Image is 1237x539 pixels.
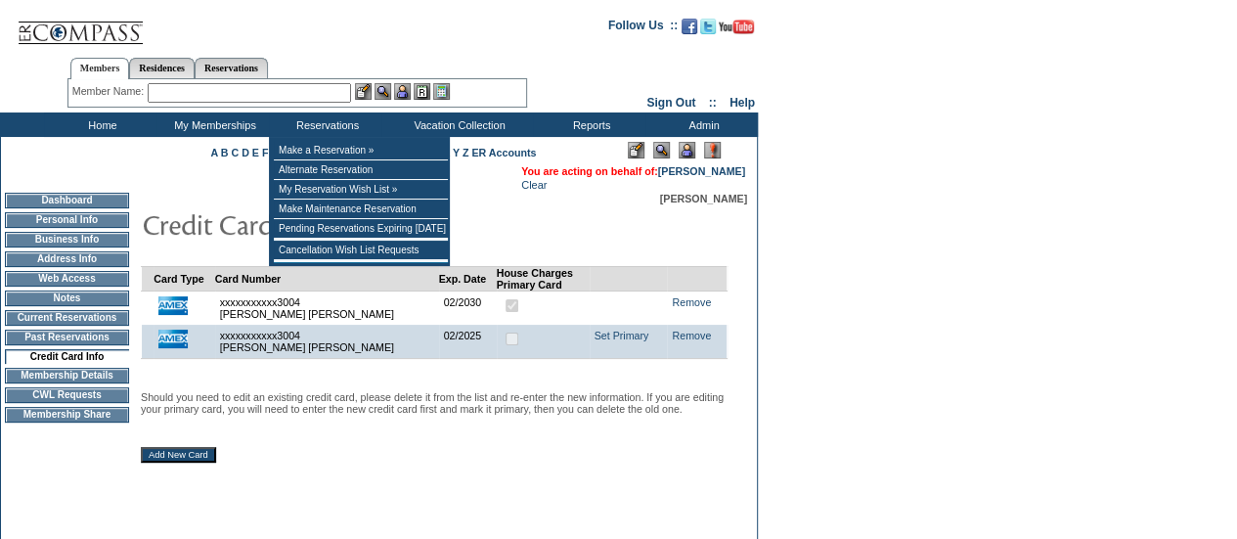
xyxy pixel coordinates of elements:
a: A [211,147,218,158]
a: C [231,147,239,158]
td: Web Access [5,271,129,287]
td: Personal Info [5,212,129,228]
a: Follow us on Twitter [700,24,716,36]
a: D [242,147,249,158]
a: Residences [129,58,195,78]
td: Cancellation Wish List Requests [274,241,448,260]
td: Follow Us :: [608,17,678,40]
td: xxxxxxxxxxx3004 [PERSON_NAME] [PERSON_NAME] [215,291,439,325]
img: Log Concern/Member Elevation [704,142,721,158]
td: 02/2030 [439,291,497,325]
td: Make Maintenance Reservation [274,200,448,219]
a: Members [70,58,130,79]
a: Sign Out [646,96,695,110]
td: My Reservation Wish List » [274,180,448,200]
img: Impersonate [679,142,695,158]
a: Z [463,147,469,158]
img: Edit Mode [628,142,644,158]
img: b_edit.gif [355,83,372,100]
span: You are acting on behalf of: [521,165,745,177]
td: Reports [533,112,645,137]
td: Admin [645,112,758,137]
td: Business Info [5,232,129,247]
td: Membership Details [5,368,129,383]
td: Dashboard [5,193,129,208]
img: Reservations [414,83,430,100]
img: icon_cc_amex.gif [158,296,188,315]
a: [PERSON_NAME] [658,165,745,177]
td: Make a Reservation » [274,141,448,160]
td: Past Reservations [5,330,129,345]
img: Subscribe to our YouTube Channel [719,20,754,34]
td: Home [44,112,156,137]
a: ER Accounts [471,147,536,158]
a: E [252,147,259,158]
p: Should you need to edit an existing credit card, please delete it from the list and re-enter the ... [141,391,728,415]
img: icon_cc_amex.gif [158,330,188,348]
a: Remove [672,296,711,308]
a: Subscribe to our YouTube Channel [719,24,754,36]
td: xxxxxxxxxxx3004 [PERSON_NAME] [PERSON_NAME] [215,325,439,359]
td: House Charges Primary Card [497,266,590,291]
td: CWL Requests [5,387,129,403]
a: Become our fan on Facebook [682,24,697,36]
td: Current Reservations [5,310,129,326]
img: Become our fan on Facebook [682,19,697,34]
td: Reservations [269,112,381,137]
td: Membership Share [5,407,129,423]
td: Card Number [215,266,439,291]
img: Impersonate [394,83,411,100]
td: My Memberships [156,112,269,137]
a: F [262,147,269,158]
img: Compass Home [17,5,144,45]
img: View [375,83,391,100]
td: Address Info [5,251,129,267]
td: Vacation Collection [381,112,533,137]
img: View Mode [653,142,670,158]
td: Card Type [154,266,214,291]
a: Y [453,147,460,158]
span: :: [709,96,717,110]
img: b_calculator.gif [433,83,450,100]
td: Notes [5,291,129,306]
a: Set Primary [595,330,649,341]
td: Alternate Reservation [274,160,448,180]
a: B [221,147,229,158]
div: Member Name: [72,83,148,100]
img: pgTtlCreditCardInfo.gif [142,204,533,244]
input: Add New Card [141,447,216,463]
td: Pending Reservations Expiring [DATE] [274,219,448,239]
td: Credit Card Info [5,349,129,364]
a: Reservations [195,58,268,78]
a: Remove [672,330,711,341]
a: Clear [521,179,547,191]
img: Follow us on Twitter [700,19,716,34]
td: Exp. Date [439,266,497,291]
span: [PERSON_NAME] [660,193,747,204]
a: Help [729,96,755,110]
td: 02/2025 [439,325,497,359]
